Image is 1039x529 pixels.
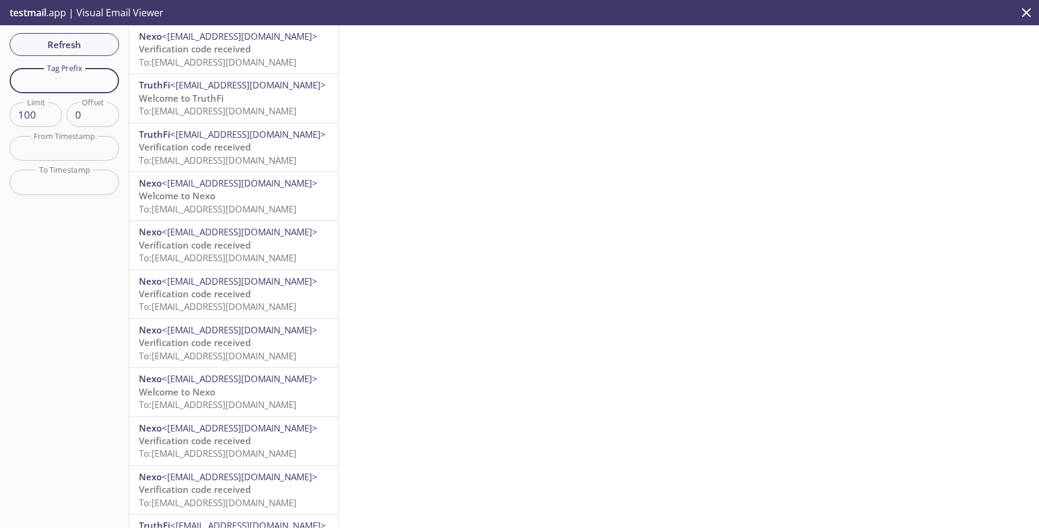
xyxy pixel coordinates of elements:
[139,128,170,140] span: TruthFi
[139,92,224,104] span: Welcome to TruthFi
[162,226,317,238] span: <[EMAIL_ADDRESS][DOMAIN_NAME]>
[139,336,251,348] span: Verification code received
[139,300,296,312] span: To: [EMAIL_ADDRESS][DOMAIN_NAME]
[139,483,251,495] span: Verification code received
[129,368,338,416] div: Nexo<[EMAIL_ADDRESS][DOMAIN_NAME]>Welcome to NexoTo:[EMAIL_ADDRESS][DOMAIN_NAME]
[139,497,296,509] span: To: [EMAIL_ADDRESS][DOMAIN_NAME]
[139,30,162,42] span: Nexo
[139,203,296,215] span: To: [EMAIL_ADDRESS][DOMAIN_NAME]
[129,74,338,122] div: TruthFi<[EMAIL_ADDRESS][DOMAIN_NAME]>Welcome to TruthFiTo:[EMAIL_ADDRESS][DOMAIN_NAME]
[162,275,317,287] span: <[EMAIL_ADDRESS][DOMAIN_NAME]>
[139,56,296,68] span: To: [EMAIL_ADDRESS][DOMAIN_NAME]
[139,275,162,287] span: Nexo
[139,435,251,447] span: Verification code received
[162,177,317,189] span: <[EMAIL_ADDRESS][DOMAIN_NAME]>
[139,422,162,434] span: Nexo
[139,105,296,117] span: To: [EMAIL_ADDRESS][DOMAIN_NAME]
[139,324,162,336] span: Nexo
[139,398,296,410] span: To: [EMAIL_ADDRESS][DOMAIN_NAME]
[139,252,296,264] span: To: [EMAIL_ADDRESS][DOMAIN_NAME]
[129,123,338,172] div: TruthFi<[EMAIL_ADDRESS][DOMAIN_NAME]>Verification code receivedTo:[EMAIL_ADDRESS][DOMAIN_NAME]
[139,190,215,202] span: Welcome to Nexo
[170,79,326,91] span: <[EMAIL_ADDRESS][DOMAIN_NAME]>
[162,30,317,42] span: <[EMAIL_ADDRESS][DOMAIN_NAME]>
[129,25,338,73] div: Nexo<[EMAIL_ADDRESS][DOMAIN_NAME]>Verification code receivedTo:[EMAIL_ADDRESS][DOMAIN_NAME]
[162,471,317,483] span: <[EMAIL_ADDRESS][DOMAIN_NAME]>
[139,471,162,483] span: Nexo
[129,417,338,465] div: Nexo<[EMAIL_ADDRESS][DOMAIN_NAME]>Verification code receivedTo:[EMAIL_ADDRESS][DOMAIN_NAME]
[139,239,251,251] span: Verification code received
[139,447,296,459] span: To: [EMAIL_ADDRESS][DOMAIN_NAME]
[162,324,317,336] span: <[EMAIL_ADDRESS][DOMAIN_NAME]>
[139,43,251,55] span: Verification code received
[162,422,317,434] span: <[EMAIL_ADDRESS][DOMAIN_NAME]>
[129,172,338,220] div: Nexo<[EMAIL_ADDRESS][DOMAIN_NAME]>Welcome to NexoTo:[EMAIL_ADDRESS][DOMAIN_NAME]
[139,288,251,300] span: Verification code received
[170,128,326,140] span: <[EMAIL_ADDRESS][DOMAIN_NAME]>
[10,6,46,19] span: testmail
[139,226,162,238] span: Nexo
[129,319,338,367] div: Nexo<[EMAIL_ADDRESS][DOMAIN_NAME]>Verification code receivedTo:[EMAIL_ADDRESS][DOMAIN_NAME]
[139,141,251,153] span: Verification code received
[139,79,170,91] span: TruthFi
[139,154,296,166] span: To: [EMAIL_ADDRESS][DOMAIN_NAME]
[19,37,109,52] span: Refresh
[129,466,338,514] div: Nexo<[EMAIL_ADDRESS][DOMAIN_NAME]>Verification code receivedTo:[EMAIL_ADDRESS][DOMAIN_NAME]
[139,373,162,385] span: Nexo
[129,221,338,269] div: Nexo<[EMAIL_ADDRESS][DOMAIN_NAME]>Verification code receivedTo:[EMAIL_ADDRESS][DOMAIN_NAME]
[139,177,162,189] span: Nexo
[10,33,119,56] button: Refresh
[139,386,215,398] span: Welcome to Nexo
[162,373,317,385] span: <[EMAIL_ADDRESS][DOMAIN_NAME]>
[129,270,338,318] div: Nexo<[EMAIL_ADDRESS][DOMAIN_NAME]>Verification code receivedTo:[EMAIL_ADDRESS][DOMAIN_NAME]
[139,350,296,362] span: To: [EMAIL_ADDRESS][DOMAIN_NAME]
